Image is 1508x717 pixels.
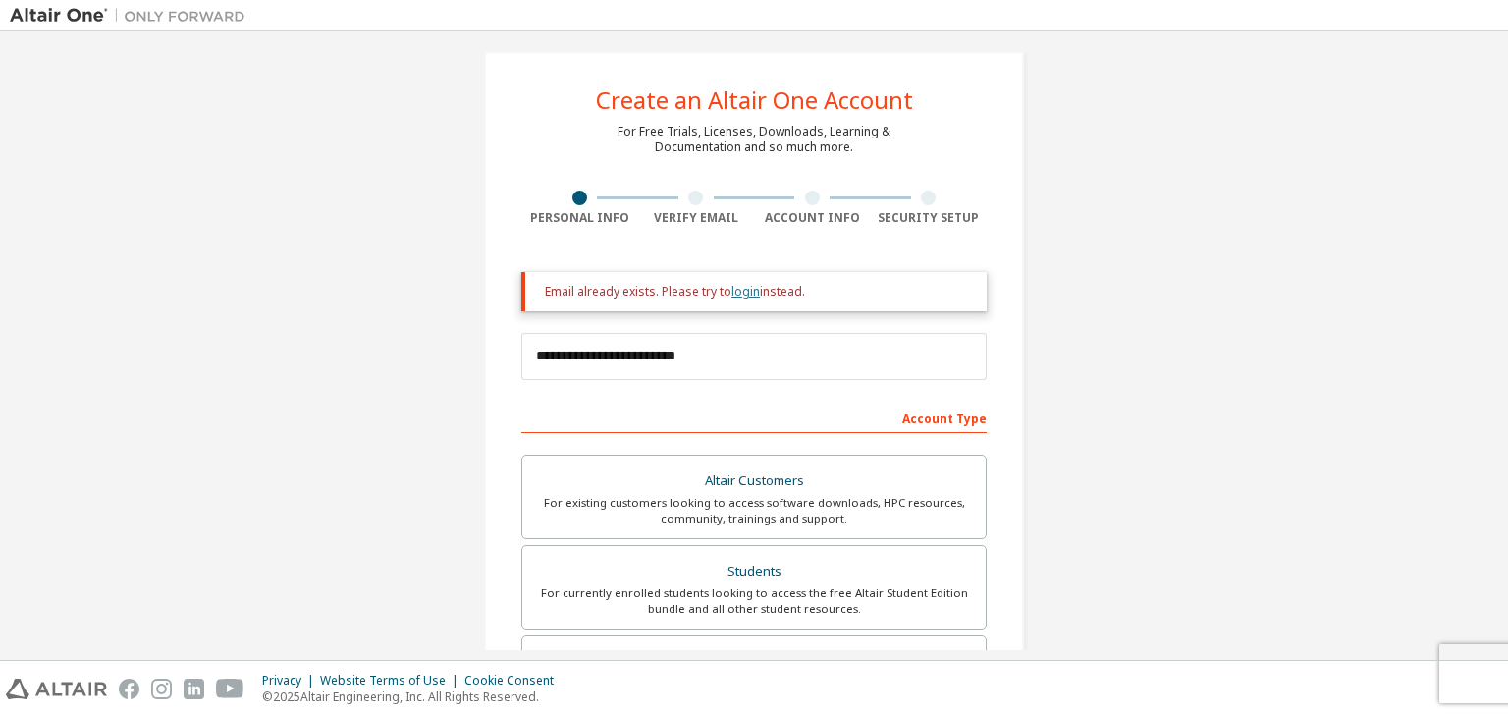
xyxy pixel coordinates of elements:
[262,673,320,689] div: Privacy
[6,679,107,699] img: altair_logo.svg
[521,210,638,226] div: Personal Info
[10,6,255,26] img: Altair One
[184,679,204,699] img: linkedin.svg
[534,468,974,495] div: Altair Customers
[262,689,565,705] p: © 2025 Altair Engineering, Inc. All Rights Reserved.
[618,124,890,155] div: For Free Trials, Licenses, Downloads, Learning & Documentation and so much more.
[754,210,871,226] div: Account Info
[521,402,987,433] div: Account Type
[119,679,139,699] img: facebook.svg
[638,210,755,226] div: Verify Email
[464,673,565,689] div: Cookie Consent
[320,673,464,689] div: Website Terms of Use
[534,495,974,526] div: For existing customers looking to access software downloads, HPC resources, community, trainings ...
[534,585,974,617] div: For currently enrolled students looking to access the free Altair Student Edition bundle and all ...
[871,210,988,226] div: Security Setup
[151,679,172,699] img: instagram.svg
[545,284,971,300] div: Email already exists. Please try to instead.
[534,558,974,585] div: Students
[596,88,913,112] div: Create an Altair One Account
[731,283,760,300] a: login
[216,679,244,699] img: youtube.svg
[534,648,974,676] div: Faculty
